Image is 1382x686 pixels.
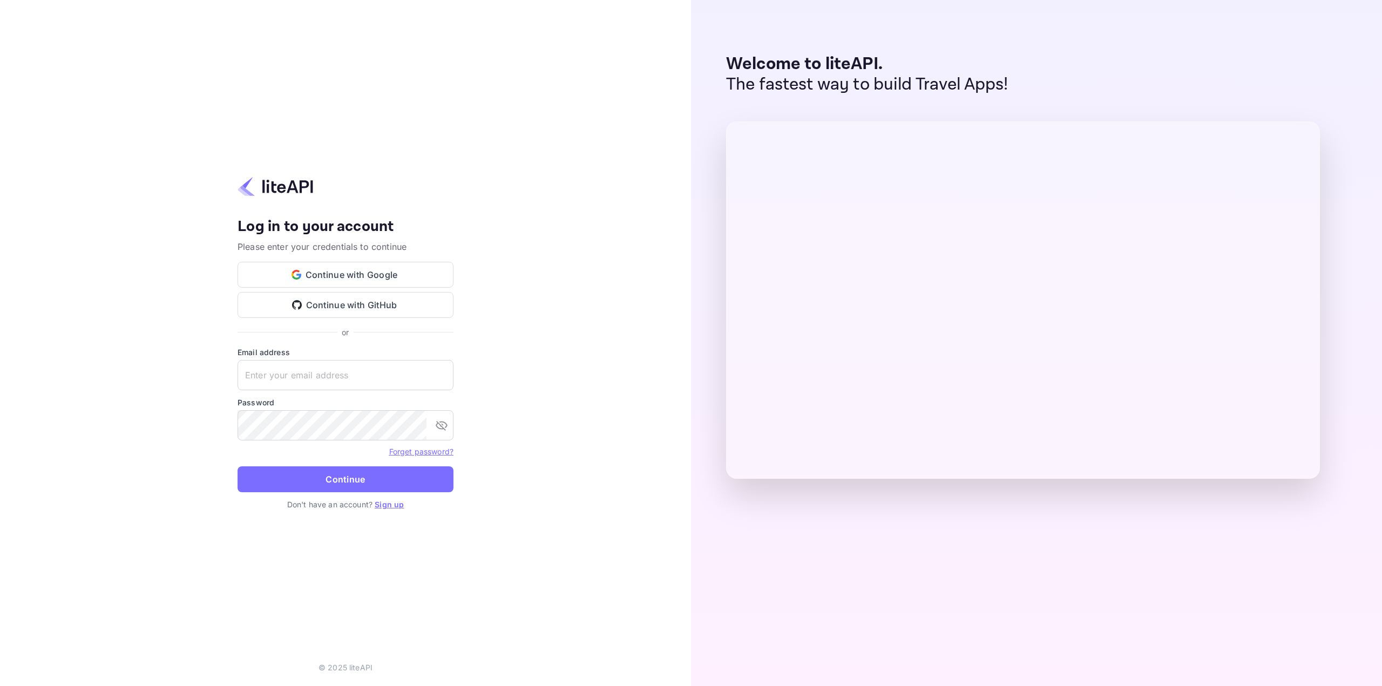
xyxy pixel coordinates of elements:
button: Continue with GitHub [238,292,453,318]
a: Sign up [375,500,404,509]
a: Forget password? [389,447,453,456]
button: Continue with Google [238,262,453,288]
p: Don't have an account? [238,499,453,510]
input: Enter your email address [238,360,453,390]
label: Email address [238,347,453,358]
button: Continue [238,466,453,492]
h4: Log in to your account [238,218,453,236]
label: Password [238,397,453,408]
img: liteapi [238,176,313,197]
p: Welcome to liteAPI. [726,54,1008,74]
p: or [342,327,349,338]
button: toggle password visibility [431,415,452,436]
img: liteAPI Dashboard Preview [726,121,1320,479]
p: The fastest way to build Travel Apps! [726,74,1008,95]
p: Please enter your credentials to continue [238,240,453,253]
a: Forget password? [389,446,453,457]
p: © 2025 liteAPI [319,662,372,673]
